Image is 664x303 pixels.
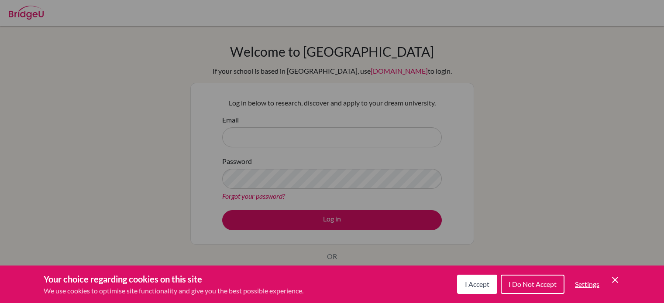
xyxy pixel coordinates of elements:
button: I Accept [457,275,497,294]
button: Settings [568,276,606,293]
h3: Your choice regarding cookies on this site [44,272,303,286]
p: We use cookies to optimise site functionality and give you the best possible experience. [44,286,303,296]
span: I Accept [465,280,489,288]
button: I Do Not Accept [501,275,564,294]
span: I Do Not Accept [509,280,557,288]
button: Save and close [610,275,620,285]
span: Settings [575,280,599,288]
